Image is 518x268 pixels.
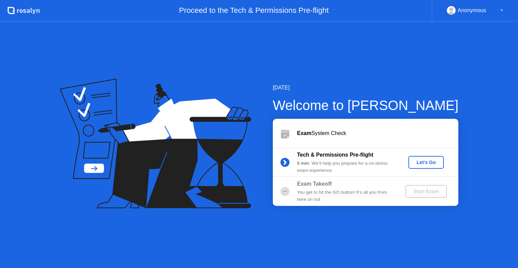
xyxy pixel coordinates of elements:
button: Start Exam [405,185,447,198]
b: Exam Takeoff [297,181,332,187]
div: : We’ll help you prepare for a no-stress exam experience [297,160,394,174]
div: Start Exam [408,189,444,194]
div: Anonymous [458,6,486,15]
b: 5 min [297,161,309,166]
div: You get to hit the GO button! It’s all you from here on out [297,189,394,203]
button: Let's Go [408,156,444,169]
div: Let's Go [411,160,441,165]
b: Tech & Permissions Pre-flight [297,152,373,158]
div: System Check [297,129,458,137]
b: Exam [297,130,312,136]
div: [DATE] [273,84,459,92]
div: ▼ [500,6,503,15]
div: Welcome to [PERSON_NAME] [273,95,459,115]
